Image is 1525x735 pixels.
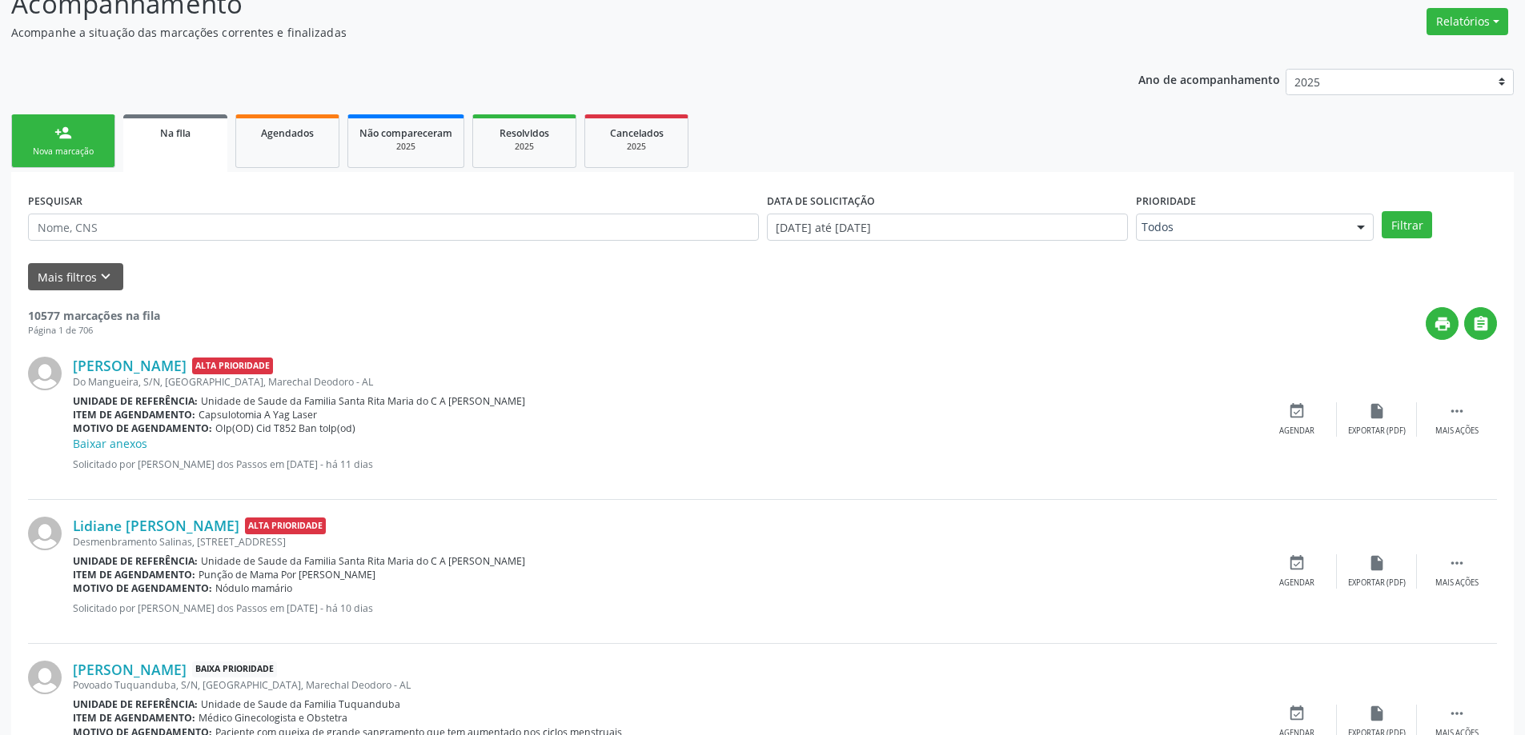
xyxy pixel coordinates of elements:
[1368,402,1386,420] i: insert_drive_file
[28,189,82,214] label: PESQUISAR
[73,535,1257,549] div: Desmenbramento Salinas, [STREET_ADDRESS]
[1136,189,1196,214] label: Prioridade
[215,581,292,595] span: Nódulo mamário
[1435,425,1479,437] div: Mais ações
[73,661,187,678] a: [PERSON_NAME]
[1448,705,1466,722] i: 
[767,214,1128,241] input: Selecione um intervalo
[73,711,195,725] b: Item de agendamento:
[23,146,103,158] div: Nova marcação
[73,394,198,408] b: Unidade de referência:
[201,394,525,408] span: Unidade de Saude da Familia Santa Rita Maria do C A [PERSON_NAME]
[1464,307,1497,340] button: 
[1368,705,1386,722] i: insert_drive_file
[596,141,676,153] div: 2025
[73,457,1257,471] p: Solicitado por [PERSON_NAME] dos Passos em [DATE] - há 11 dias
[1142,219,1341,235] span: Todos
[97,268,114,286] i: keyboard_arrow_down
[28,263,123,291] button: Mais filtroskeyboard_arrow_down
[73,697,198,711] b: Unidade de referência:
[73,408,195,421] b: Item de agendamento:
[28,661,62,694] img: img
[160,126,191,140] span: Na fila
[359,141,452,153] div: 2025
[1348,577,1406,589] div: Exportar (PDF)
[1426,307,1459,340] button: print
[73,375,1257,389] div: Do Mangueira, S/N, [GEOGRAPHIC_DATA], Marechal Deodoro - AL
[1348,425,1406,437] div: Exportar (PDF)
[1279,425,1314,437] div: Agendar
[610,126,664,140] span: Cancelados
[1434,315,1451,333] i: print
[73,517,239,534] a: Lidiane [PERSON_NAME]
[11,24,1063,41] p: Acompanhe a situação das marcações correntes e finalizadas
[201,697,400,711] span: Unidade de Saude da Familia Tuquanduba
[1382,211,1432,238] button: Filtrar
[192,661,277,678] span: Baixa Prioridade
[73,421,212,435] b: Motivo de agendamento:
[28,324,160,338] div: Página 1 de 706
[1368,554,1386,572] i: insert_drive_file
[73,554,198,568] b: Unidade de referência:
[28,517,62,550] img: img
[28,357,62,390] img: img
[73,357,187,374] a: [PERSON_NAME]
[484,141,564,153] div: 2025
[73,436,147,451] a: Baixar anexos
[1427,8,1508,35] button: Relatórios
[1288,402,1306,420] i: event_available
[54,124,72,142] div: person_add
[1472,315,1490,333] i: 
[767,189,875,214] label: DATA DE SOLICITAÇÃO
[261,126,314,140] span: Agendados
[1138,69,1280,89] p: Ano de acompanhamento
[199,711,347,725] span: Médico Ginecologista e Obstetra
[359,126,452,140] span: Não compareceram
[500,126,549,140] span: Resolvidos
[199,568,375,581] span: Punção de Mama Por [PERSON_NAME]
[1448,554,1466,572] i: 
[73,678,1257,692] div: Povoado Tuquanduba, S/N, [GEOGRAPHIC_DATA], Marechal Deodoro - AL
[1279,577,1314,589] div: Agendar
[28,308,160,323] strong: 10577 marcações na fila
[201,554,525,568] span: Unidade de Saude da Familia Santa Rita Maria do C A [PERSON_NAME]
[73,601,1257,615] p: Solicitado por [PERSON_NAME] dos Passos em [DATE] - há 10 dias
[199,408,317,421] span: Capsulotomia A Yag Laser
[192,358,273,374] span: Alta Prioridade
[1288,705,1306,722] i: event_available
[73,568,195,581] b: Item de agendamento:
[1448,402,1466,420] i: 
[1288,554,1306,572] i: event_available
[73,581,212,595] b: Motivo de agendamento:
[215,421,355,435] span: Olp(OD) Cid T852 Ban tolp(od)
[245,517,326,534] span: Alta Prioridade
[1435,577,1479,589] div: Mais ações
[28,214,759,241] input: Nome, CNS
